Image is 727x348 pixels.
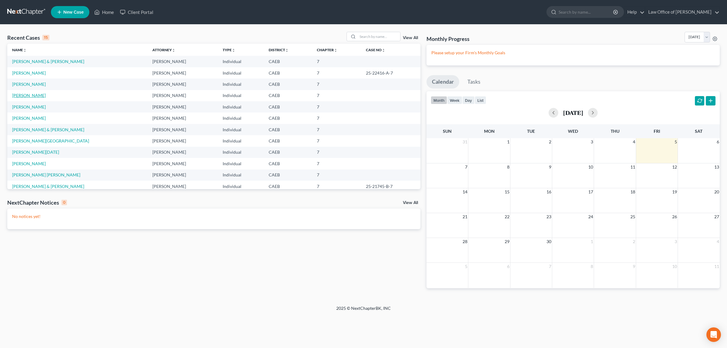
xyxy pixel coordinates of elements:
span: 13 [714,163,720,171]
span: 5 [674,138,678,146]
a: Client Portal [117,7,156,18]
button: month [431,96,447,104]
input: Search by name... [358,32,400,41]
a: [PERSON_NAME] [12,70,46,75]
td: [PERSON_NAME] [148,158,218,169]
td: [PERSON_NAME] [148,147,218,158]
a: Nameunfold_more [12,48,27,52]
span: 17 [588,188,594,196]
span: 10 [672,263,678,270]
td: [PERSON_NAME] [148,56,218,67]
td: CAEB [264,79,312,90]
td: Individual [218,101,264,112]
a: [PERSON_NAME] & [PERSON_NAME] [12,127,84,132]
p: Please setup your Firm's Monthly Goals [431,50,715,56]
button: week [447,96,462,104]
td: 7 [312,101,361,112]
a: Attorneyunfold_more [152,48,175,52]
span: 14 [462,188,468,196]
span: 19 [672,188,678,196]
td: Individual [218,169,264,181]
div: 2025 © NextChapterBK, INC [191,305,536,316]
a: Typeunfold_more [223,48,235,52]
div: 15 [42,35,49,40]
td: Individual [218,147,264,158]
td: 7 [312,181,361,192]
i: unfold_more [285,49,289,52]
td: CAEB [264,147,312,158]
td: [PERSON_NAME] [148,67,218,79]
button: list [475,96,486,104]
span: 5 [464,263,468,270]
span: 22 [504,213,510,220]
td: Individual [218,67,264,79]
span: 3 [674,238,678,245]
td: [PERSON_NAME] [148,79,218,90]
a: Help [624,7,645,18]
td: Individual [218,124,264,135]
span: 4 [632,138,636,146]
div: Open Intercom Messenger [706,327,721,342]
span: 11 [630,163,636,171]
td: 25-22416-A-7 [361,67,420,79]
a: [PERSON_NAME] [12,104,46,109]
a: View All [403,36,418,40]
div: 0 [61,200,67,205]
span: 27 [714,213,720,220]
span: Tue [527,129,535,134]
td: Individual [218,181,264,192]
td: [PERSON_NAME] [148,90,218,101]
td: [PERSON_NAME] [148,112,218,124]
td: 7 [312,169,361,181]
a: Home [91,7,117,18]
span: 25 [630,213,636,220]
td: 7 [312,147,361,158]
span: 7 [548,263,552,270]
span: Thu [611,129,619,134]
a: [PERSON_NAME] [PERSON_NAME] [12,172,80,177]
span: 4 [716,238,720,245]
td: 7 [312,112,361,124]
span: 1 [590,238,594,245]
td: Individual [218,90,264,101]
td: CAEB [264,56,312,67]
a: [PERSON_NAME] [12,161,46,166]
div: Recent Cases [7,34,49,41]
span: 2 [632,238,636,245]
span: 3 [590,138,594,146]
td: CAEB [264,67,312,79]
span: 11 [714,263,720,270]
span: 31 [462,138,468,146]
td: Individual [218,79,264,90]
a: [PERSON_NAME] & [PERSON_NAME] [12,184,84,189]
span: 18 [630,188,636,196]
div: NextChapter Notices [7,199,67,206]
td: Individual [218,158,264,169]
td: 7 [312,158,361,169]
span: 16 [546,188,552,196]
a: [PERSON_NAME] [12,115,46,121]
td: [PERSON_NAME] [148,101,218,112]
span: 9 [632,263,636,270]
a: [PERSON_NAME][DATE] [12,149,59,155]
p: No notices yet! [12,213,416,219]
td: CAEB [264,158,312,169]
i: unfold_more [232,49,235,52]
td: 7 [312,79,361,90]
td: Individual [218,112,264,124]
td: Individual [218,135,264,146]
span: 26 [672,213,678,220]
td: CAEB [264,90,312,101]
span: Fri [654,129,660,134]
td: [PERSON_NAME] [148,124,218,135]
td: CAEB [264,169,312,181]
td: 7 [312,56,361,67]
span: 20 [714,188,720,196]
span: Mon [484,129,495,134]
td: [PERSON_NAME] [148,169,218,181]
span: 9 [548,163,552,171]
a: Districtunfold_more [269,48,289,52]
span: 8 [506,163,510,171]
span: 6 [716,138,720,146]
a: [PERSON_NAME] [12,93,46,98]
